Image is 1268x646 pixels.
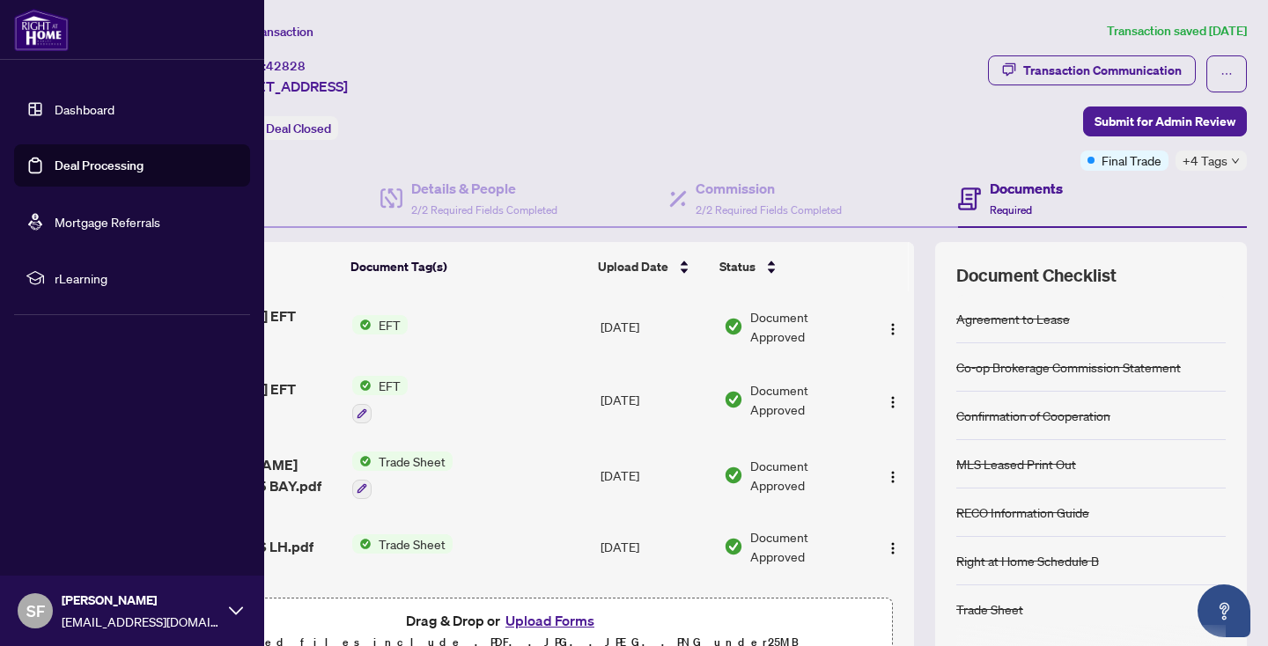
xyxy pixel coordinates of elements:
th: Upload Date [591,242,713,291]
span: 2/2 Required Fields Completed [411,203,557,217]
article: Transaction saved [DATE] [1107,21,1247,41]
div: Co-op Brokerage Commission Statement [956,357,1181,377]
button: Logo [879,312,907,341]
img: Document Status [724,390,743,409]
img: Status Icon [352,315,372,334]
span: rLearning [55,268,238,288]
a: Dashboard [55,101,114,117]
div: MLS Leased Print Out [956,454,1076,473]
span: Status [719,257,756,276]
span: 2/2 Required Fields Completed [696,203,842,217]
span: down [1231,157,1240,165]
img: Document Status [724,466,743,485]
span: [EMAIL_ADDRESS][DOMAIN_NAME] [62,612,220,631]
button: Status IconTrade Sheet [352,534,453,554]
td: [DATE] [593,362,717,437]
span: [STREET_ADDRESS] [218,76,348,97]
span: Deal Closed [266,121,331,136]
img: Logo [886,322,900,336]
span: 42828 [266,58,306,74]
span: Trade Sheet [372,534,453,554]
span: Document Approved [750,307,864,346]
span: [PERSON_NAME] [62,591,220,610]
div: Right at Home Schedule B [956,551,1099,570]
img: Status Icon [352,451,372,471]
button: Logo [879,532,907,561]
button: Status IconEFT [352,315,408,334]
button: Logo [879,461,907,489]
span: View Transaction [219,24,313,40]
div: Confirmation of Cooperation [956,406,1110,425]
span: EFT [372,315,408,334]
button: Upload Forms [500,609,600,632]
span: Document Approved [750,456,864,495]
button: Submit for Admin Review [1083,106,1247,136]
div: Transaction Communication [1023,56,1182,84]
span: Document Approved [750,527,864,566]
a: Mortgage Referrals [55,214,160,230]
button: Transaction Communication [988,55,1196,85]
th: Document Tag(s) [343,242,591,291]
div: Agreement to Lease [956,309,1070,328]
img: Document Status [724,537,743,556]
img: Logo [886,541,900,555]
span: ellipsis [1220,68,1233,80]
a: Deal Processing [55,158,144,173]
img: Status Icon [352,376,372,395]
th: Status [712,242,866,291]
span: Drag & Drop or [406,609,600,632]
span: Final Trade [1102,150,1161,170]
span: EFT [372,376,408,395]
td: [DATE] [593,437,717,513]
button: Open asap [1198,584,1250,637]
span: Required [990,203,1032,217]
img: Logo [886,395,900,409]
button: Status IconEFT [352,376,408,423]
img: Status Icon [352,534,372,554]
td: [DATE] [593,513,717,580]
div: Status: [218,116,338,140]
div: Trade Sheet [956,599,1023,619]
span: Trade Sheet [372,451,453,471]
img: logo [14,9,69,51]
h4: Documents [990,178,1063,199]
span: SF [26,598,45,623]
div: RECO Information Guide [956,503,1089,522]
span: +4 Tags [1183,150,1227,171]
h4: Commission [696,178,842,199]
span: Document Approved [750,380,864,419]
span: Document Checklist [956,263,1117,288]
img: Logo [886,470,900,484]
h4: Details & People [411,178,557,199]
span: Submit for Admin Review [1095,107,1235,136]
button: Logo [879,385,907,414]
img: Document Status [724,317,743,336]
button: Status IconTrade Sheet [352,451,453,499]
span: Upload Date [598,257,668,276]
td: [DATE] [593,291,717,362]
